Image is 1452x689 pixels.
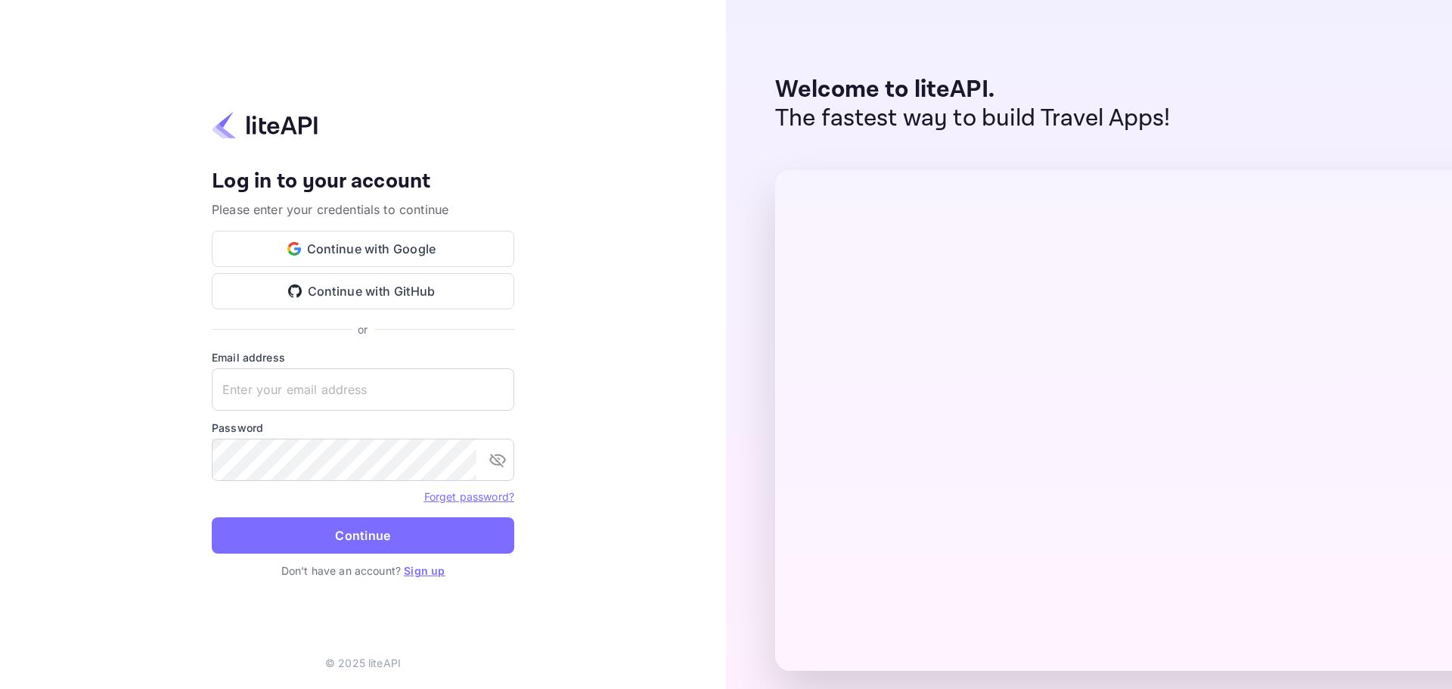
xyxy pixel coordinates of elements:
button: Continue with Google [212,231,514,267]
button: Continue with GitHub [212,273,514,309]
p: Please enter your credentials to continue [212,200,514,219]
h4: Log in to your account [212,169,514,195]
button: Continue [212,517,514,554]
input: Enter your email address [212,368,514,411]
img: liteapi [212,110,318,140]
p: © 2025 liteAPI [325,655,401,671]
button: toggle password visibility [482,445,513,475]
a: Sign up [404,564,445,577]
p: Don't have an account? [212,563,514,579]
a: Forget password? [424,489,514,504]
p: The fastest way to build Travel Apps! [775,104,1171,133]
label: Password [212,420,514,436]
label: Email address [212,349,514,365]
a: Forget password? [424,490,514,503]
p: or [358,321,368,337]
p: Welcome to liteAPI. [775,76,1171,104]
